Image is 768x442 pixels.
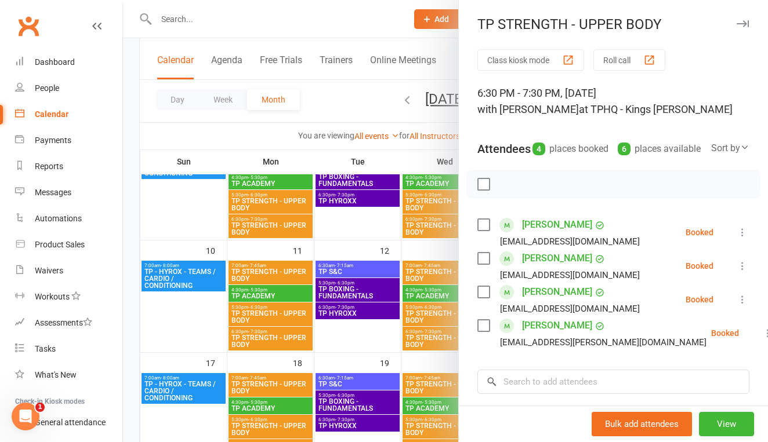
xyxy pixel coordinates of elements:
div: 4 [532,143,545,155]
div: 6:30 PM - 7:30 PM, [DATE] [477,85,749,118]
div: Sort by [711,141,749,156]
a: Workouts [15,284,122,310]
a: [PERSON_NAME] [522,283,592,301]
div: places available [618,141,701,157]
a: [PERSON_NAME] [522,215,592,234]
div: [EMAIL_ADDRESS][PERSON_NAME][DOMAIN_NAME] [500,335,707,350]
input: Search to add attendees [477,370,749,394]
div: places booked [532,141,608,157]
div: [EMAIL_ADDRESS][DOMAIN_NAME] [500,301,640,316]
a: [PERSON_NAME] [522,316,592,335]
div: Dashboard [35,57,75,67]
div: People [35,83,59,93]
a: Dashboard [15,49,122,75]
div: Booked [686,228,713,236]
span: with [PERSON_NAME] [477,103,579,115]
div: Waivers [35,266,63,275]
div: Booked [686,295,713,304]
div: Automations [35,214,82,223]
a: Automations [15,206,122,232]
span: 1 [35,403,45,412]
a: Messages [15,180,122,206]
div: [EMAIL_ADDRESS][DOMAIN_NAME] [500,268,640,283]
a: Product Sales [15,232,122,258]
div: Reports [35,162,63,171]
a: What's New [15,362,122,388]
button: Roll call [593,49,665,71]
a: Clubworx [14,12,43,41]
div: Workouts [35,292,70,301]
div: Attendees [477,141,531,157]
a: Tasks [15,336,122,362]
div: TP STRENGTH - UPPER BODY [459,16,768,32]
div: Calendar [35,109,68,119]
button: Class kiosk mode [477,49,584,71]
a: Assessments [15,310,122,336]
a: General attendance kiosk mode [15,410,122,436]
a: Calendar [15,101,122,127]
div: Product Sales [35,240,85,249]
a: [PERSON_NAME] [522,249,592,268]
div: Payments [35,136,71,145]
button: View [699,412,754,436]
div: [EMAIL_ADDRESS][DOMAIN_NAME] [500,234,640,249]
div: What's New [35,370,77,379]
div: Assessments [35,318,92,327]
div: Messages [35,188,71,197]
a: People [15,75,122,101]
iframe: Intercom live chat [12,403,39,430]
div: Tasks [35,344,56,353]
div: 6 [618,143,631,155]
div: Booked [686,262,713,270]
a: Waivers [15,258,122,284]
div: Booked [711,329,739,337]
a: Reports [15,154,122,180]
button: Bulk add attendees [592,412,692,436]
a: Payments [15,127,122,154]
span: at TPHQ - Kings [PERSON_NAME] [579,103,733,115]
div: General attendance [35,418,106,427]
